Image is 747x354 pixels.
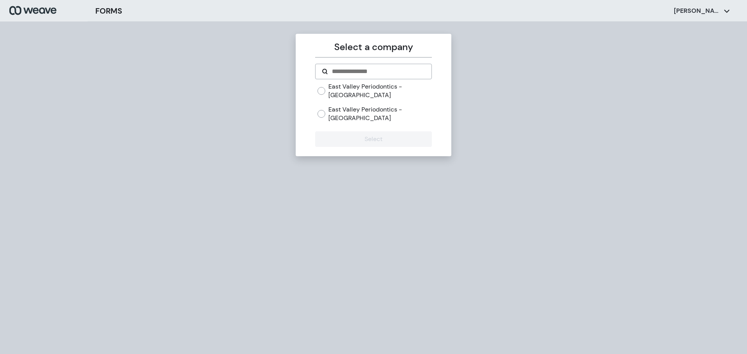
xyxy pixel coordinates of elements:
[315,131,431,147] button: Select
[328,105,431,122] label: East Valley Periodontics - [GEOGRAPHIC_DATA]
[328,82,431,99] label: East Valley Periodontics - [GEOGRAPHIC_DATA]
[331,67,425,76] input: Search
[674,7,721,15] p: [PERSON_NAME]
[95,5,122,17] h3: FORMS
[315,40,431,54] p: Select a company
